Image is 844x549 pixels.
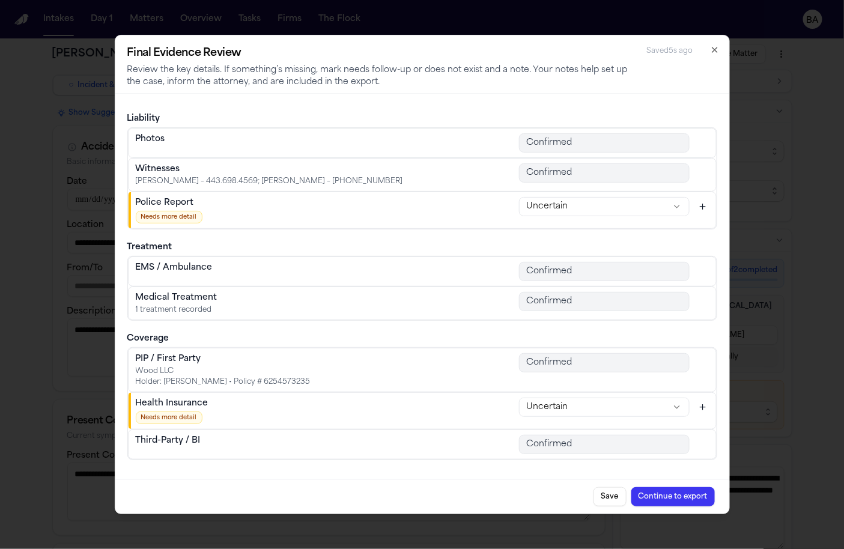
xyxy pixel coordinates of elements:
div: EMS / Ambulance status (locked) [519,262,690,281]
div: Holder: [PERSON_NAME] • Policy # 6254573235 [136,377,311,387]
button: Add context for Police Report [694,198,711,215]
button: Save [594,487,627,506]
div: 1 treatment recorded [136,305,217,315]
div: Photos status (locked) [519,133,690,153]
button: Police Report status [519,197,690,216]
div: Police Report [136,197,202,209]
h2: Final Evidence Review [127,45,640,62]
h3: Coverage [127,333,717,345]
div: [PERSON_NAME] – 443.698.4569; [PERSON_NAME] – [PHONE_NUMBER] [136,177,403,186]
div: PIP / First Party [136,353,311,365]
div: Wood LLC [136,366,311,376]
span: Needs more detail [136,211,202,223]
button: Add context for Health Insurance [694,399,711,416]
div: Photos [136,133,165,145]
button: Health Insurance status [519,398,690,417]
div: Health Insurance [136,398,208,410]
h3: Treatment [127,241,717,253]
div: PIP / First Party status (locked) [519,353,690,372]
span: Saved 5s ago [647,47,693,55]
span: Needs more detail [136,411,202,424]
div: Witnesses status (locked) [519,163,690,183]
h3: Liability [127,113,717,125]
div: Medical Treatment [136,292,217,304]
div: Witnesses [136,163,403,175]
button: Continue to export [631,487,715,506]
div: Medical Treatment status (locked) [519,292,690,311]
div: EMS / Ambulance [136,262,213,274]
div: Third-Party / BI [136,435,201,447]
p: Review the key details. If something’s missing, mark needs follow-up or does not exist and a note... [127,64,640,88]
div: Third-Party / BI status (locked) [519,435,690,454]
